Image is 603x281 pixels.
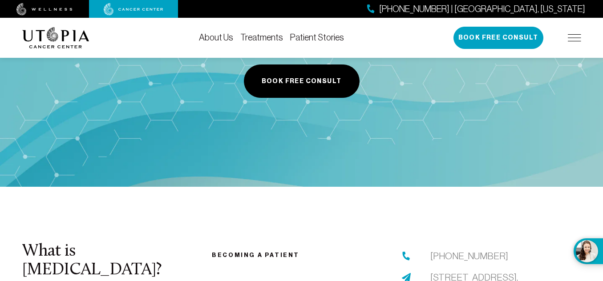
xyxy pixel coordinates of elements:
img: cancer center [104,3,163,16]
a: What is [MEDICAL_DATA]? [22,243,162,279]
a: [PHONE_NUMBER] | [GEOGRAPHIC_DATA], [US_STATE] [367,3,585,16]
img: wellness [16,3,73,16]
button: Book Free Consult [453,27,543,49]
a: Treatments [240,32,283,42]
span: [PHONE_NUMBER] | [GEOGRAPHIC_DATA], [US_STATE] [379,3,585,16]
a: Becoming a patient [212,252,299,258]
img: phone [402,252,411,261]
a: [PHONE_NUMBER] [430,249,508,263]
button: Book Free Consult [244,64,360,98]
a: Patient Stories [290,32,344,42]
a: About Us [199,32,233,42]
img: logo [22,27,89,48]
img: icon-hamburger [568,34,581,41]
